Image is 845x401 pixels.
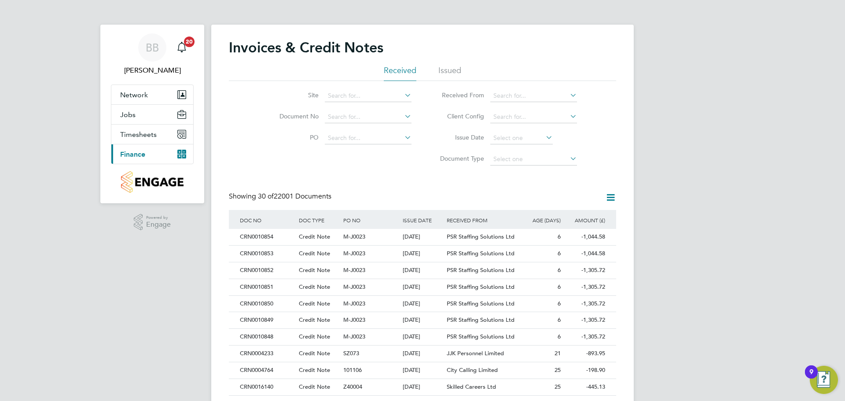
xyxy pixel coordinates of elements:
div: [DATE] [400,312,445,328]
span: 21 [555,349,561,357]
label: Document No [268,112,319,120]
label: Site [268,91,319,99]
h2: Invoices & Credit Notes [229,39,383,56]
div: [DATE] [400,329,445,345]
div: CRN0010849 [238,312,297,328]
div: -1,305.72 [563,296,607,312]
div: [DATE] [400,362,445,379]
label: PO [268,133,319,141]
button: Open Resource Center, 9 new notifications [810,366,838,394]
span: Finance [120,150,145,158]
input: Search for... [325,90,411,102]
span: PSR Staffing Solutions Ltd [447,250,514,257]
span: 22001 Documents [258,192,331,201]
div: -1,044.58 [563,246,607,262]
label: Issue Date [434,133,484,141]
li: Received [384,65,416,81]
div: CRN0004764 [238,362,297,379]
div: RECEIVED FROM [445,210,518,230]
span: BB [146,42,159,53]
span: 6 [558,316,561,324]
span: 6 [558,283,561,291]
div: AMOUNT (£) [563,210,607,230]
span: PSR Staffing Solutions Ltd [447,316,514,324]
span: Jobs [120,110,136,119]
span: M-J0023 [343,283,365,291]
div: CRN0010850 [238,296,297,312]
div: -1,305.72 [563,329,607,345]
button: Network [111,85,193,104]
div: -198.90 [563,362,607,379]
div: [DATE] [400,296,445,312]
div: [DATE] [400,229,445,245]
span: Credit Note [299,233,330,240]
span: 101106 [343,366,362,374]
button: Jobs [111,105,193,124]
img: countryside-properties-logo-retina.png [121,171,183,193]
span: Skilled Careers Ltd [447,383,496,390]
div: AGE (DAYS) [518,210,563,230]
span: M-J0023 [343,300,365,307]
span: PSR Staffing Solutions Ltd [447,283,514,291]
input: Search for... [490,90,577,102]
span: JJK Personnel Limited [447,349,504,357]
div: -1,044.58 [563,229,607,245]
span: Engage [146,221,171,228]
span: PSR Staffing Solutions Ltd [447,233,514,240]
span: Network [120,91,148,99]
span: City Calling Limited [447,366,498,374]
div: [DATE] [400,262,445,279]
span: Timesheets [120,130,157,139]
span: Credit Note [299,383,330,390]
button: Finance [111,144,193,164]
label: Received From [434,91,484,99]
input: Search for... [325,111,411,123]
span: 20 [184,37,195,47]
div: [DATE] [400,279,445,295]
a: BB[PERSON_NAME] [111,33,194,76]
span: 6 [558,233,561,240]
div: -893.95 [563,346,607,362]
span: 6 [558,250,561,257]
span: Credit Note [299,250,330,257]
div: CRN0004233 [238,346,297,362]
span: PSR Staffing Solutions Ltd [447,333,514,340]
span: Credit Note [299,316,330,324]
span: 6 [558,266,561,274]
a: 20 [173,33,191,62]
span: Powered by [146,214,171,221]
div: CRN0010851 [238,279,297,295]
div: CRN0010852 [238,262,297,279]
span: M-J0023 [343,333,365,340]
label: Document Type [434,155,484,162]
button: Timesheets [111,125,193,144]
div: -1,305.72 [563,279,607,295]
span: M-J0023 [343,316,365,324]
div: -1,305.72 [563,262,607,279]
a: Powered byEngage [134,214,171,231]
label: Client Config [434,112,484,120]
span: SZ073 [343,349,359,357]
div: Showing [229,192,333,201]
nav: Main navigation [100,25,204,203]
div: -1,305.72 [563,312,607,328]
span: M-J0023 [343,250,365,257]
span: Credit Note [299,266,330,274]
li: Issued [438,65,461,81]
input: Search for... [490,111,577,123]
div: [DATE] [400,346,445,362]
span: M-J0023 [343,233,365,240]
span: Credit Note [299,283,330,291]
div: 9 [809,372,813,383]
span: Z40004 [343,383,362,390]
div: DOC NO [238,210,297,230]
a: Go to home page [111,171,194,193]
span: 6 [558,300,561,307]
span: 6 [558,333,561,340]
div: -445.13 [563,379,607,395]
span: 25 [555,366,561,374]
input: Search for... [325,132,411,144]
span: 30 of [258,192,274,201]
div: CRN0010848 [238,329,297,345]
span: Credit Note [299,366,330,374]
